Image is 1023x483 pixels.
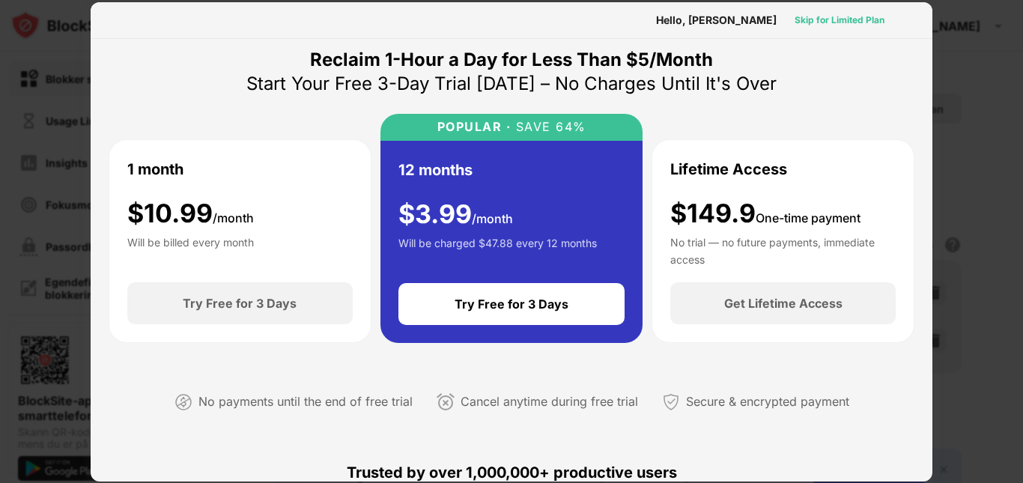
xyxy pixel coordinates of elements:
[795,13,884,28] div: Skip for Limited Plan
[756,210,860,225] span: One-time payment
[437,120,511,134] div: POPULAR ·
[455,297,568,312] div: Try Free for 3 Days
[398,235,597,265] div: Will be charged $47.88 every 12 months
[213,210,254,225] span: /month
[670,158,787,180] div: Lifetime Access
[398,159,473,181] div: 12 months
[670,234,896,264] div: No trial — no future payments, immediate access
[724,296,843,311] div: Get Lifetime Access
[472,211,513,226] span: /month
[174,393,192,411] img: not-paying
[511,120,586,134] div: SAVE 64%
[183,296,297,311] div: Try Free for 3 Days
[398,199,513,230] div: $ 3.99
[246,72,777,96] div: Start Your Free 3-Day Trial [DATE] – No Charges Until It's Over
[670,198,860,229] div: $149.9
[686,391,849,413] div: Secure & encrypted payment
[127,234,254,264] div: Will be billed every month
[461,391,638,413] div: Cancel anytime during free trial
[310,48,713,72] div: Reclaim 1-Hour a Day for Less Than $5/Month
[127,198,254,229] div: $ 10.99
[662,393,680,411] img: secured-payment
[656,14,777,26] div: Hello, [PERSON_NAME]
[127,158,183,180] div: 1 month
[437,393,455,411] img: cancel-anytime
[198,391,413,413] div: No payments until the end of free trial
